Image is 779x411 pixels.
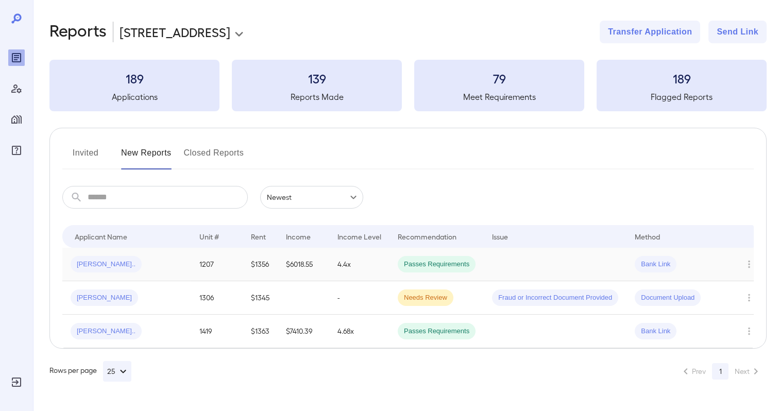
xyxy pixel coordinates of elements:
[232,91,402,103] h5: Reports Made
[597,91,767,103] h5: Flagged Reports
[243,248,278,281] td: $1356
[708,21,767,43] button: Send Link
[278,315,329,348] td: $7410.39
[49,70,219,87] h3: 189
[191,281,243,315] td: 1306
[600,21,700,43] button: Transfer Application
[260,186,363,209] div: Newest
[71,327,142,336] span: [PERSON_NAME]..
[329,281,389,315] td: -
[49,21,107,43] h2: Reports
[121,145,172,169] button: New Reports
[398,293,453,303] span: Needs Review
[635,327,676,336] span: Bank Link
[597,70,767,87] h3: 189
[71,293,138,303] span: [PERSON_NAME]
[71,260,142,269] span: [PERSON_NAME]..
[286,230,311,243] div: Income
[741,256,757,272] button: Row Actions
[243,281,278,315] td: $1345
[75,230,127,243] div: Applicant Name
[8,374,25,390] div: Log Out
[251,230,267,243] div: Rent
[329,248,389,281] td: 4.4x
[278,248,329,281] td: $6018.55
[414,70,584,87] h3: 79
[741,289,757,306] button: Row Actions
[712,363,729,380] button: page 1
[199,230,219,243] div: Unit #
[49,60,767,111] summary: 189Applications139Reports Made79Meet Requirements189Flagged Reports
[8,80,25,97] div: Manage Users
[741,323,757,339] button: Row Actions
[243,315,278,348] td: $1363
[8,111,25,128] div: Manage Properties
[329,315,389,348] td: 4.68x
[635,260,676,269] span: Bank Link
[398,230,456,243] div: Recommendation
[49,361,131,382] div: Rows per page
[103,361,131,382] button: 25
[191,315,243,348] td: 1419
[8,142,25,159] div: FAQ
[635,230,660,243] div: Method
[62,145,109,169] button: Invited
[398,327,476,336] span: Passes Requirements
[191,248,243,281] td: 1207
[635,293,701,303] span: Document Upload
[337,230,381,243] div: Income Level
[120,24,230,40] p: [STREET_ADDRESS]
[232,70,402,87] h3: 139
[398,260,476,269] span: Passes Requirements
[184,145,244,169] button: Closed Reports
[414,91,584,103] h5: Meet Requirements
[492,230,509,243] div: Issue
[492,293,618,303] span: Fraud or Incorrect Document Provided
[8,49,25,66] div: Reports
[49,91,219,103] h5: Applications
[675,363,767,380] nav: pagination navigation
